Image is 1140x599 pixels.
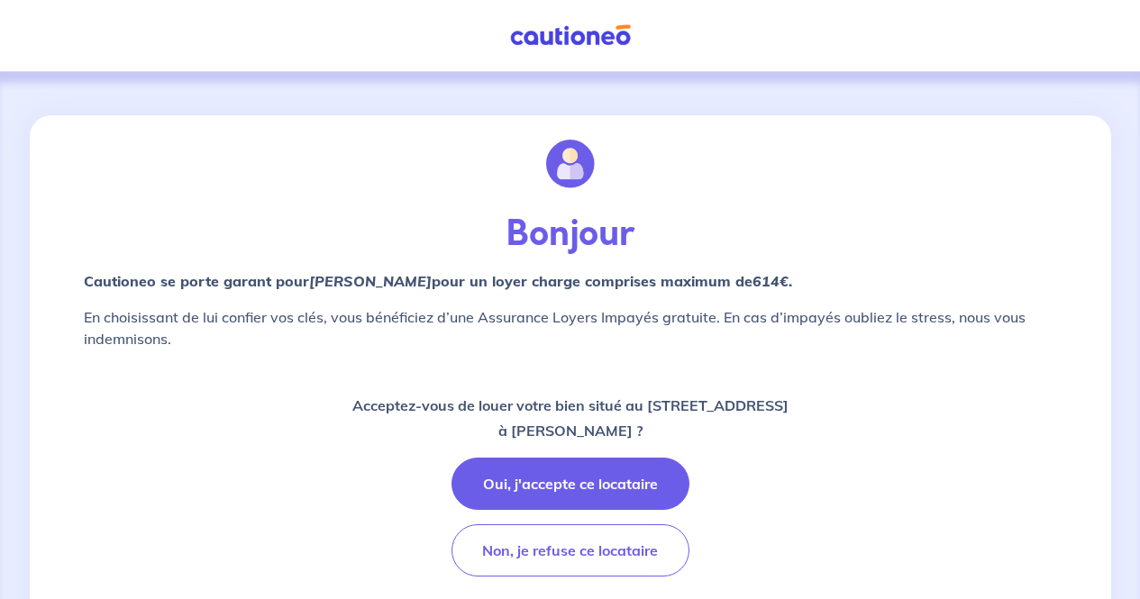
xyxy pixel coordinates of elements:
[451,524,689,576] button: Non, je refuse ce locataire
[84,213,1057,256] p: Bonjour
[309,272,432,290] em: [PERSON_NAME]
[752,272,789,290] em: 614€
[352,393,789,443] p: Acceptez-vous de louer votre bien situé au [STREET_ADDRESS] à [PERSON_NAME] ?
[84,306,1057,349] p: En choisissant de lui confier vos clés, vous bénéficiez d’une Assurance Loyers Impayés gratuite. ...
[503,24,638,47] img: Cautioneo
[451,458,689,510] button: Oui, j'accepte ce locataire
[546,140,595,188] img: illu_account.svg
[84,272,792,290] strong: Cautioneo se porte garant pour pour un loyer charge comprises maximum de .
